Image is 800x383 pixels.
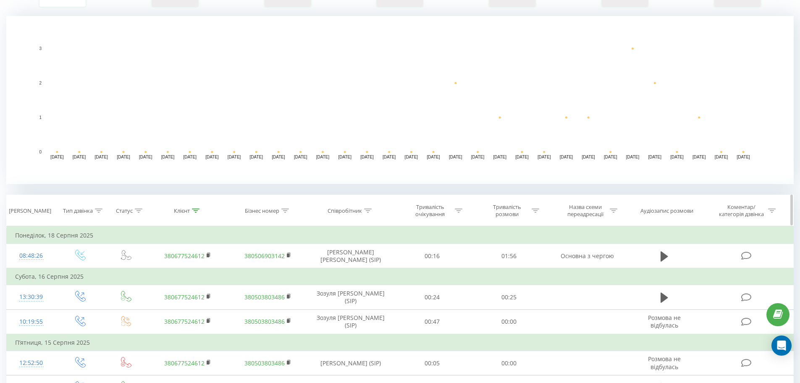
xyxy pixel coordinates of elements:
[9,207,51,214] div: [PERSON_NAME]
[471,285,548,309] td: 00:25
[164,359,205,367] a: 380677524612
[471,309,548,334] td: 00:00
[308,285,394,309] td: Зозуля [PERSON_NAME] (SIP)
[174,207,190,214] div: Клієнт
[250,155,263,159] text: [DATE]
[308,309,394,334] td: Зозуля [PERSON_NAME] (SIP)
[164,252,205,260] a: 380677524612
[648,155,662,159] text: [DATE]
[692,155,706,159] text: [DATE]
[244,252,285,260] a: 380506903142
[626,155,640,159] text: [DATE]
[15,248,47,264] div: 08:48:26
[485,203,530,218] div: Тривалість розмови
[405,155,418,159] text: [DATE]
[471,155,485,159] text: [DATE]
[394,351,471,375] td: 00:05
[394,285,471,309] td: 00:24
[408,203,453,218] div: Тривалість очікування
[95,155,108,159] text: [DATE]
[245,207,279,214] div: Бізнес номер
[117,155,130,159] text: [DATE]
[449,155,462,159] text: [DATE]
[73,155,86,159] text: [DATE]
[164,317,205,325] a: 380677524612
[648,355,681,370] span: Розмова не відбулась
[383,155,396,159] text: [DATE]
[737,155,750,159] text: [DATE]
[717,203,766,218] div: Коментар/категорія дзвінка
[39,115,42,120] text: 1
[161,155,175,159] text: [DATE]
[6,16,794,184] svg: A chart.
[244,359,285,367] a: 380503803486
[640,207,693,214] div: Аудіозапис розмови
[328,207,362,214] div: Співробітник
[15,289,47,305] div: 13:30:39
[604,155,617,159] text: [DATE]
[63,207,93,214] div: Тип дзвінка
[394,309,471,334] td: 00:47
[39,46,42,51] text: 3
[294,155,307,159] text: [DATE]
[360,155,374,159] text: [DATE]
[244,317,285,325] a: 380503803486
[715,155,728,159] text: [DATE]
[183,155,197,159] text: [DATE]
[493,155,506,159] text: [DATE]
[538,155,551,159] text: [DATE]
[471,351,548,375] td: 00:00
[582,155,595,159] text: [DATE]
[670,155,684,159] text: [DATE]
[308,244,394,269] td: [PERSON_NAME] [PERSON_NAME] (SIP)
[50,155,64,159] text: [DATE]
[244,293,285,301] a: 380503803486
[15,355,47,371] div: 12:52:50
[39,150,42,154] text: 0
[7,227,794,244] td: Понеділок, 18 Серпня 2025
[563,203,608,218] div: Назва схеми переадресації
[547,244,627,269] td: Основна з чергою
[139,155,152,159] text: [DATE]
[471,244,548,269] td: 01:56
[15,314,47,330] div: 10:19:55
[272,155,285,159] text: [DATE]
[39,81,42,85] text: 2
[427,155,440,159] text: [DATE]
[648,314,681,329] span: Розмова не відбулась
[394,244,471,269] td: 00:16
[164,293,205,301] a: 380677524612
[7,334,794,351] td: П’ятниця, 15 Серпня 2025
[308,351,394,375] td: [PERSON_NAME] (SIP)
[205,155,219,159] text: [DATE]
[7,268,794,285] td: Субота, 16 Серпня 2025
[560,155,573,159] text: [DATE]
[116,207,133,214] div: Статус
[338,155,351,159] text: [DATE]
[228,155,241,159] text: [DATE]
[771,335,792,356] div: Open Intercom Messenger
[515,155,529,159] text: [DATE]
[316,155,330,159] text: [DATE]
